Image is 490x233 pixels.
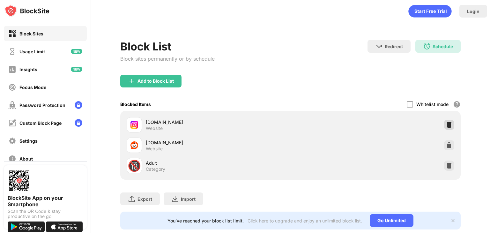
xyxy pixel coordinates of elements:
[120,101,151,107] div: Blocked Items
[71,67,82,72] img: new-icon.svg
[19,102,65,108] div: Password Protection
[19,138,38,144] div: Settings
[167,218,244,223] div: You’ve reached your block list limit.
[450,218,456,223] img: x-button.svg
[8,48,16,56] img: time-usage-off.svg
[75,119,82,127] img: lock-menu.svg
[8,65,16,73] img: insights-off.svg
[71,49,82,54] img: new-icon.svg
[128,159,141,172] div: 🔞
[8,222,45,232] img: get-it-on-google-play.svg
[146,146,163,152] div: Website
[8,195,83,207] div: BlockSite App on your Smartphone
[137,79,174,84] div: Add to Block List
[370,214,413,227] div: Go Unlimited
[19,67,37,72] div: Insights
[46,222,83,232] img: download-on-the-app-store.svg
[8,101,16,109] img: password-protection-off.svg
[248,218,362,223] div: Click here to upgrade and enjoy an unlimited block list.
[19,85,46,90] div: Focus Mode
[19,31,43,36] div: Block Sites
[8,119,16,127] img: customize-block-page-off.svg
[8,169,31,192] img: options-page-qr-code.png
[4,4,49,17] img: logo-blocksite.svg
[146,119,290,125] div: [DOMAIN_NAME]
[467,9,479,14] div: Login
[8,137,16,145] img: settings-off.svg
[19,156,33,162] div: About
[137,196,152,202] div: Export
[130,121,138,129] img: favicons
[385,44,403,49] div: Redirect
[75,101,82,109] img: lock-menu.svg
[19,120,62,126] div: Custom Block Page
[19,49,45,54] div: Usage Limit
[146,125,163,131] div: Website
[416,101,449,107] div: Whitelist mode
[408,5,452,18] div: animation
[120,40,215,53] div: Block List
[146,160,290,166] div: Adult
[8,83,16,91] img: focus-off.svg
[146,139,290,146] div: [DOMAIN_NAME]
[8,155,16,163] img: about-off.svg
[181,196,196,202] div: Import
[146,166,165,172] div: Category
[8,209,83,219] div: Scan the QR Code & stay productive on the go
[120,56,215,62] div: Block sites permanently or by schedule
[433,44,453,49] div: Schedule
[8,30,16,38] img: block-on.svg
[130,141,138,149] img: favicons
